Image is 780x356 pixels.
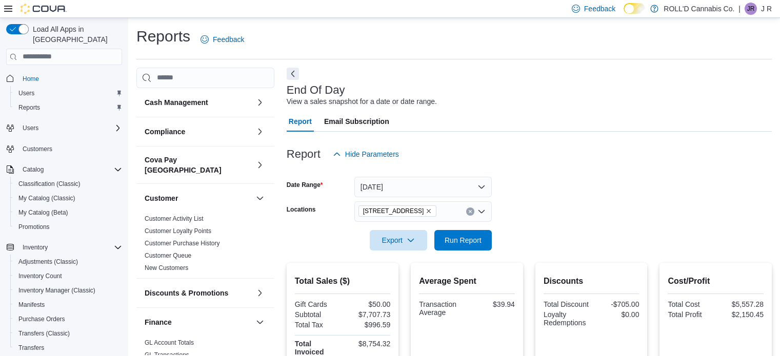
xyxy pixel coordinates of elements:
strong: Total Invoiced [295,340,324,356]
img: Cova [21,4,67,14]
a: Customer Activity List [145,215,204,222]
a: Home [18,73,43,85]
button: [DATE] [354,177,492,197]
label: Date Range [287,181,323,189]
div: Total Tax [295,321,341,329]
div: $50.00 [345,300,390,308]
span: Adjustments (Classic) [18,258,78,266]
button: Compliance [145,127,252,137]
span: Run Report [445,235,482,245]
h3: Report [287,148,321,160]
span: Reports [14,101,122,114]
div: View a sales snapshot for a date or date range. [287,96,437,107]
button: Purchase Orders [10,312,126,326]
a: Manifests [14,299,49,311]
span: Inventory Count [14,270,122,282]
a: Customer Loyalty Points [145,227,211,235]
a: Customer Purchase History [145,240,220,247]
button: Run Report [434,230,492,250]
button: Users [2,121,126,135]
a: Customers [18,143,56,155]
span: Email Subscription [324,111,389,132]
label: Locations [287,205,316,214]
div: $5,557.28 [718,300,764,308]
span: Inventory [23,243,48,252]
div: $8,754.32 [345,340,390,348]
a: Reports [14,101,44,114]
div: Total Cost [668,300,713,308]
span: Users [14,87,122,99]
span: Customer Queue [145,252,191,260]
span: Transfers (Classic) [14,327,122,340]
h1: Reports [136,26,190,47]
button: Users [10,86,126,100]
button: Cash Management [145,97,252,108]
button: Customers [2,141,126,156]
span: Purchase Orders [14,313,122,325]
span: Inventory Manager (Classic) [14,284,122,297]
h2: Average Spent [419,275,515,287]
button: Customer [254,192,266,204]
a: Feedback [196,29,248,50]
span: Feedback [584,4,615,14]
span: Export [376,230,421,250]
button: Open list of options [477,207,486,216]
span: New Customers [145,264,188,272]
a: Adjustments (Classic) [14,256,82,268]
span: Reports [18,103,40,112]
button: Compliance [254,125,266,138]
div: Customer [136,213,274,278]
span: My Catalog (Beta) [14,206,122,219]
button: Users [18,122,43,134]
span: [STREET_ADDRESS] [363,206,424,216]
button: My Catalog (Beta) [10,205,126,220]
span: Load All Apps in [GEOGRAPHIC_DATA] [29,24,122,45]
button: Customer [145,193,252,203]
span: Users [23,124,38,132]
button: Adjustments (Classic) [10,255,126,269]
button: Manifests [10,298,126,312]
a: Transfers (Classic) [14,327,74,340]
h3: Finance [145,317,172,327]
button: Discounts & Promotions [145,288,252,298]
div: $39.94 [469,300,515,308]
h2: Total Sales ($) [295,275,391,287]
span: Classification (Classic) [18,180,81,188]
div: $2,150.45 [718,310,764,319]
span: Promotions [18,223,50,231]
h3: Discounts & Promotions [145,288,228,298]
input: Dark Mode [624,3,645,14]
button: My Catalog (Classic) [10,191,126,205]
a: GL Account Totals [145,339,194,346]
button: Home [2,71,126,86]
div: Total Discount [544,300,589,308]
span: Transfers (Classic) [18,329,70,338]
a: Customer Queue [145,252,191,259]
div: J R [745,3,757,15]
div: -$705.00 [593,300,639,308]
span: Customers [18,142,122,155]
span: Adjustments (Classic) [14,256,122,268]
a: Users [14,87,38,99]
button: Export [370,230,427,250]
span: Users [18,89,34,97]
span: Home [18,72,122,85]
span: Users [18,122,122,134]
button: Classification (Classic) [10,177,126,191]
span: Customer Loyalty Points [145,227,211,235]
span: Feedback [213,34,244,45]
span: Manifests [18,301,45,309]
button: Inventory [18,241,52,254]
button: Catalog [18,163,48,176]
button: Transfers [10,341,126,355]
p: J R [761,3,772,15]
h3: Cova Pay [GEOGRAPHIC_DATA] [145,155,252,175]
span: Catalog [23,165,44,174]
span: My Catalog (Classic) [14,192,122,204]
button: Next [287,68,299,80]
span: Hide Parameters [345,149,399,159]
button: Cash Management [254,96,266,109]
span: 105-500 Hazeldean Rd [358,205,437,217]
